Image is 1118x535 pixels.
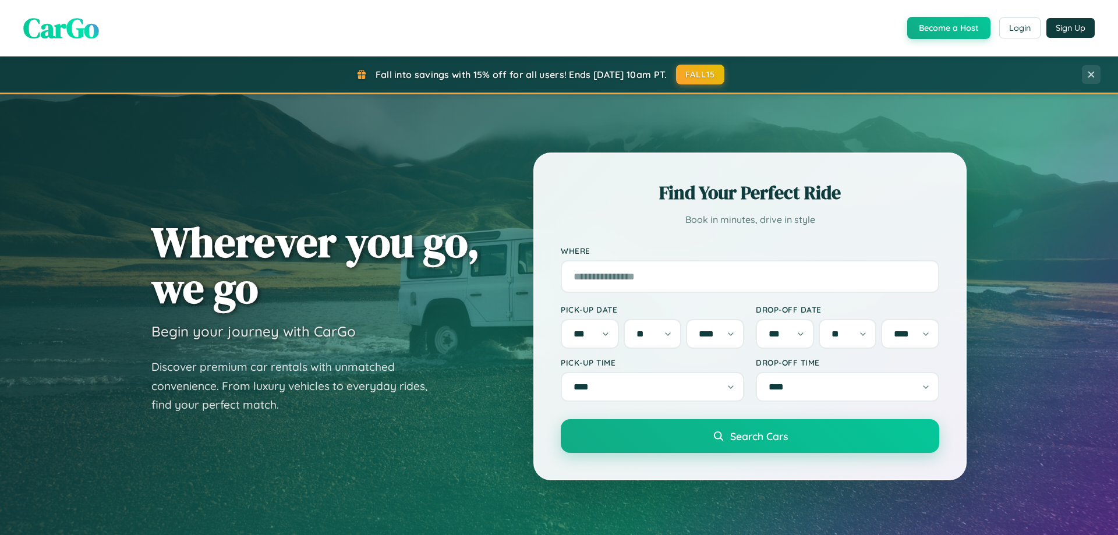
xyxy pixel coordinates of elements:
span: Fall into savings with 15% off for all users! Ends [DATE] 10am PT. [376,69,667,80]
label: Where [561,246,939,256]
button: Search Cars [561,419,939,453]
button: Sign Up [1046,18,1095,38]
button: FALL15 [676,65,725,84]
p: Discover premium car rentals with unmatched convenience. From luxury vehicles to everyday rides, ... [151,357,443,414]
button: Become a Host [907,17,990,39]
label: Drop-off Date [756,304,939,314]
h1: Wherever you go, we go [151,219,480,311]
h3: Begin your journey with CarGo [151,323,356,340]
h2: Find Your Perfect Ride [561,180,939,206]
label: Pick-up Time [561,357,744,367]
span: Search Cars [730,430,788,442]
button: Login [999,17,1041,38]
p: Book in minutes, drive in style [561,211,939,228]
span: CarGo [23,9,99,47]
label: Pick-up Date [561,304,744,314]
label: Drop-off Time [756,357,939,367]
